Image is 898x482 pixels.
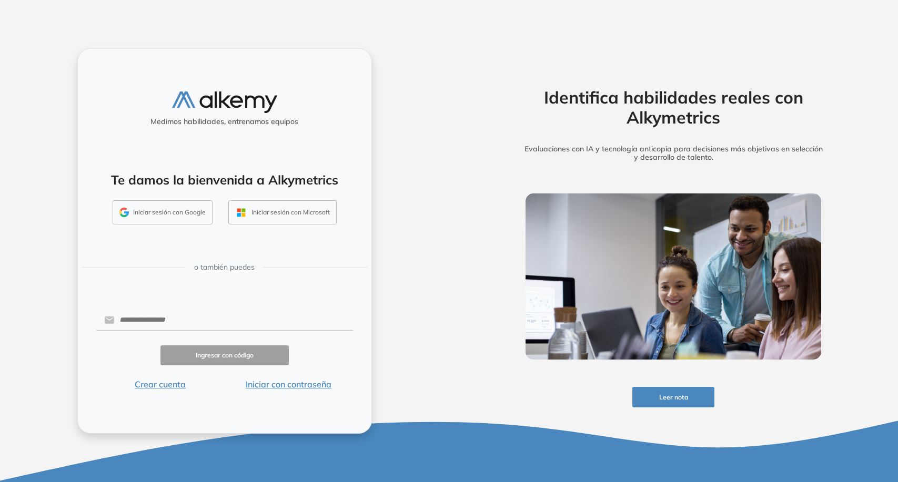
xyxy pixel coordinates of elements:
[194,262,255,273] span: o también puedes
[160,345,289,366] button: Ingresar con código
[509,145,838,162] h5: Evaluaciones con IA y tecnología anticopia para decisiones más objetivas en selección y desarroll...
[632,387,714,407] button: Leer nota
[235,207,247,219] img: OUTLOOK_ICON
[172,91,277,113] img: logo-alkemy
[82,117,367,126] h5: Medimos habilidades, entrenamos equipos
[113,200,213,224] button: Iniciar sesión con Google
[225,378,353,391] button: Iniciar con contraseña
[228,200,337,224] button: Iniciar sesión con Microsoft
[509,87,838,128] h2: Identifica habilidades reales con Alkymetrics
[96,378,225,391] button: Crear cuenta
[119,208,129,217] img: GMAIL_ICON
[92,172,358,188] h4: Te damos la bienvenida a Alkymetrics
[526,193,821,360] img: img-more-info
